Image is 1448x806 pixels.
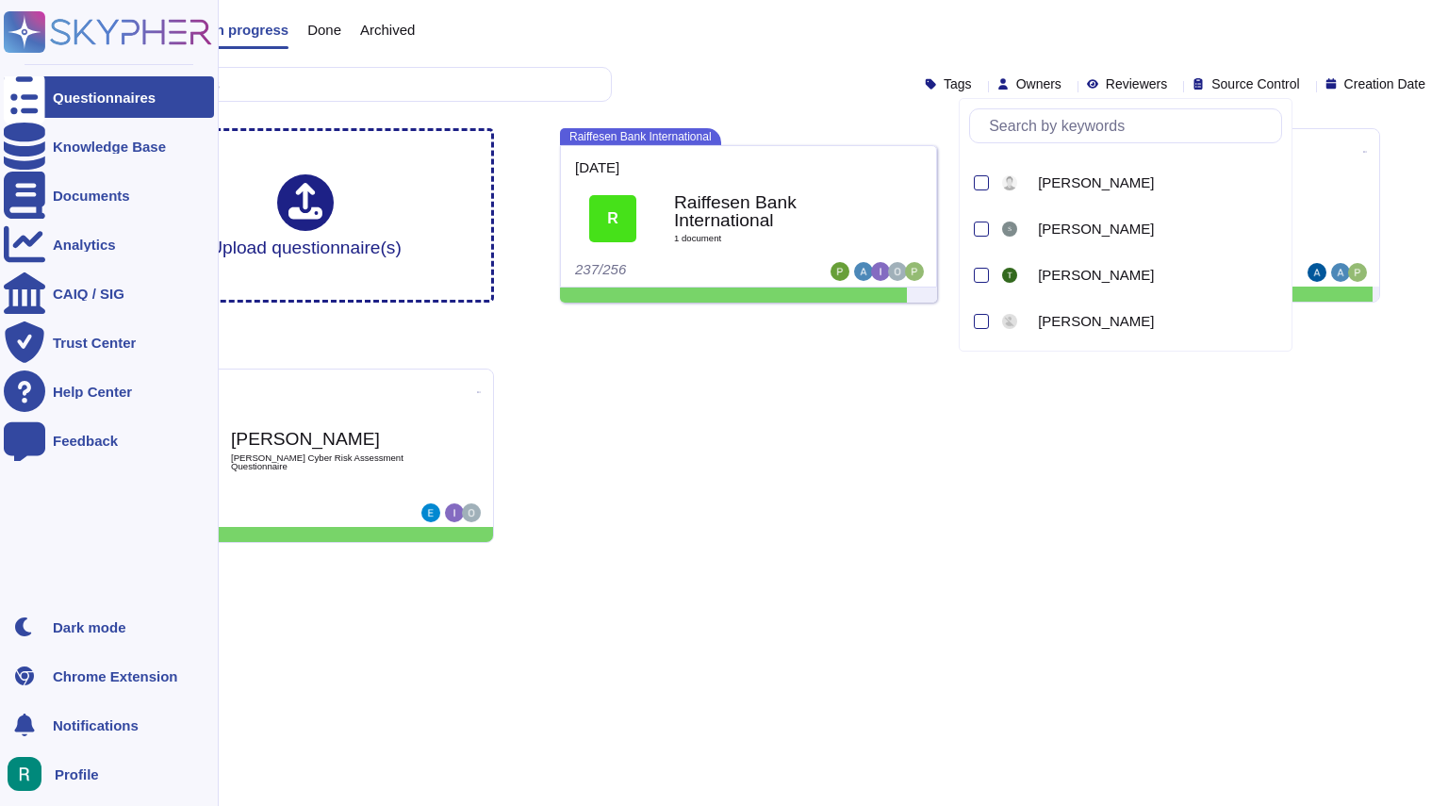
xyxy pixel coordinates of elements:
[998,300,1282,342] div: Zoltán Puruczky
[674,234,863,243] span: 1 document
[307,23,341,37] span: Done
[1211,77,1299,90] span: Source Control
[1002,175,1017,190] img: user
[55,767,99,781] span: Profile
[1038,313,1154,330] span: [PERSON_NAME]
[998,218,1030,240] div: Sarah Murphy
[1038,221,1275,238] div: Sarah Murphy
[575,261,626,277] span: 237/256
[998,161,1282,204] div: Sara Brownstein
[1038,174,1154,191] span: [PERSON_NAME]
[1002,268,1017,283] img: user
[1038,221,1154,238] span: [PERSON_NAME]
[1308,263,1326,282] img: user
[1038,174,1275,191] div: Sara Brownstein
[53,669,178,683] div: Chrome Extension
[53,434,118,448] div: Feedback
[1016,77,1061,90] span: Owners
[445,503,464,522] img: user
[53,336,136,350] div: Trust Center
[462,503,481,522] img: user
[998,254,1282,296] div: Ted Treanor
[979,109,1281,142] input: Search by keywords
[871,262,890,281] img: user
[1002,314,1017,329] img: user
[575,160,619,174] span: [DATE]
[4,76,214,118] a: Questionnaires
[4,655,214,697] a: Chrome Extension
[944,77,972,90] span: Tags
[132,503,363,522] div: Completed
[53,385,132,399] div: Help Center
[1038,267,1154,284] span: [PERSON_NAME]
[998,207,1282,250] div: Sarah Murphy
[53,140,166,154] div: Knowledge Base
[674,193,863,229] b: Raiffesen Bank International
[211,23,288,37] span: In progress
[1331,263,1350,282] img: user
[53,90,156,105] div: Questionnaires
[1344,77,1425,90] span: Creation Date
[998,172,1030,194] div: Sara Brownstein
[888,262,907,281] img: user
[74,68,611,101] input: Search by keywords
[831,262,849,281] img: user
[4,419,214,461] a: Feedback
[854,262,873,281] img: user
[231,430,420,448] b: [PERSON_NAME]
[53,238,116,252] div: Analytics
[1348,263,1367,282] img: user
[4,753,55,795] button: user
[53,620,126,634] div: Dark mode
[53,189,130,203] div: Documents
[1002,222,1017,237] img: user
[8,757,41,791] img: user
[53,718,139,732] span: Notifications
[1038,267,1275,284] div: Ted Treanor
[1106,77,1167,90] span: Reviewers
[4,223,214,265] a: Analytics
[4,272,214,314] a: CAIQ / SIG
[998,310,1030,333] div: Zoltán Puruczky
[4,125,214,167] a: Knowledge Base
[905,262,924,281] img: user
[589,195,636,242] div: R
[4,321,214,363] a: Trust Center
[4,174,214,216] a: Documents
[4,370,214,412] a: Help Center
[231,453,420,471] span: [PERSON_NAME] Cyber Risk Assessment Questionnaire
[560,128,721,145] span: Raiffesen Bank International
[1038,313,1275,330] div: Zoltán Puruczky
[360,23,415,37] span: Archived
[998,264,1030,287] div: Ted Treanor
[53,287,124,301] div: CAIQ / SIG
[421,503,440,522] img: user
[209,174,402,256] div: Upload questionnaire(s)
